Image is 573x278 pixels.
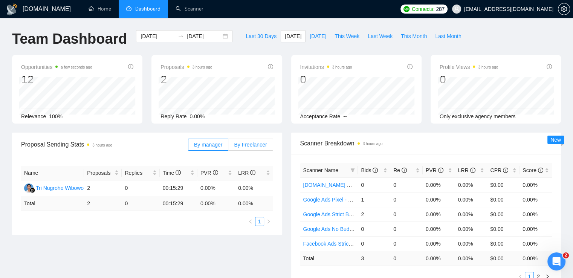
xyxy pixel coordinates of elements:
[176,6,203,12] a: searchScanner
[458,167,475,173] span: LRR
[300,72,352,87] div: 0
[303,197,422,203] a: Google Ads Pixel - setup, troubleshooting, tracking
[423,221,455,236] td: 0.00%
[358,221,390,236] td: 0
[238,170,255,176] span: LRR
[141,32,175,40] input: Start date
[435,32,461,40] span: Last Month
[190,113,205,119] span: 0.00%
[197,180,235,196] td: 0.00%
[407,64,413,69] span: info-circle
[89,6,111,12] a: homeHome
[246,217,255,226] li: Previous Page
[300,63,352,72] span: Invitations
[21,63,92,72] span: Opportunities
[6,3,18,15] img: logo
[21,140,188,149] span: Proposal Sending Stats
[423,236,455,251] td: 0.00%
[122,196,159,211] td: 0
[455,192,487,207] td: 0.00%
[30,188,35,193] img: gigradar-bm.png
[520,177,552,192] td: 0.00%
[303,182,425,188] a: [DOMAIN_NAME] & other tools - [PERSON_NAME]
[455,177,487,192] td: 0.00%
[285,32,301,40] span: [DATE]
[122,180,159,196] td: 0
[358,207,390,221] td: 2
[84,180,122,196] td: 2
[264,217,273,226] button: right
[303,211,362,217] a: Google Ads Strict Budget
[454,6,459,12] span: user
[21,113,46,119] span: Relevance
[440,63,498,72] span: Profile Views
[436,5,444,13] span: 287
[390,251,423,266] td: 0
[160,72,212,87] div: 2
[24,183,34,193] img: TN
[246,32,277,40] span: Last 30 Days
[128,64,133,69] span: info-circle
[455,207,487,221] td: 0.00%
[241,30,281,42] button: Last 30 Days
[358,236,390,251] td: 0
[300,139,552,148] span: Scanner Breakdown
[300,251,358,266] td: Total
[426,167,443,173] span: PVR
[248,219,253,224] span: left
[350,168,355,173] span: filter
[390,236,423,251] td: 0
[423,207,455,221] td: 0.00%
[306,30,330,42] button: [DATE]
[126,6,131,11] span: dashboard
[255,217,264,226] a: 1
[390,207,423,221] td: 0
[455,251,487,266] td: 0.00 %
[200,170,218,176] span: PVR
[520,221,552,236] td: 0.00%
[335,32,359,40] span: This Week
[358,177,390,192] td: 0
[21,166,84,180] th: Name
[487,207,520,221] td: $0.00
[487,251,520,266] td: $ 0.00
[487,192,520,207] td: $0.00
[160,63,212,72] span: Proposals
[390,221,423,236] td: 0
[160,180,197,196] td: 00:15:29
[135,6,160,12] span: Dashboard
[520,236,552,251] td: 0.00%
[24,185,84,191] a: TNTri Nugroho Wibowo
[303,226,357,232] a: Google Ads No Budget
[390,177,423,192] td: 0
[550,137,561,143] span: New
[563,252,569,258] span: 2
[213,170,218,175] span: info-circle
[343,113,347,119] span: --
[455,236,487,251] td: 0.00%
[440,72,498,87] div: 0
[303,241,379,247] a: Facebook Ads Strict Budget - V2
[61,65,92,69] time: a few seconds ago
[21,72,92,87] div: 12
[178,33,184,39] span: swap-right
[423,192,455,207] td: 0.00%
[264,217,273,226] li: Next Page
[87,169,113,177] span: Proposals
[520,192,552,207] td: 0.00%
[234,142,267,148] span: By Freelancer
[363,142,383,146] time: 3 hours ago
[84,166,122,180] th: Proposals
[487,236,520,251] td: $0.00
[194,142,222,148] span: By manager
[300,113,341,119] span: Acceptance Rate
[538,168,543,173] span: info-circle
[12,30,127,48] h1: Team Dashboard
[160,113,186,119] span: Reply Rate
[390,192,423,207] td: 0
[401,32,427,40] span: This Month
[520,251,552,266] td: 0.00 %
[393,167,407,173] span: Re
[281,30,306,42] button: [DATE]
